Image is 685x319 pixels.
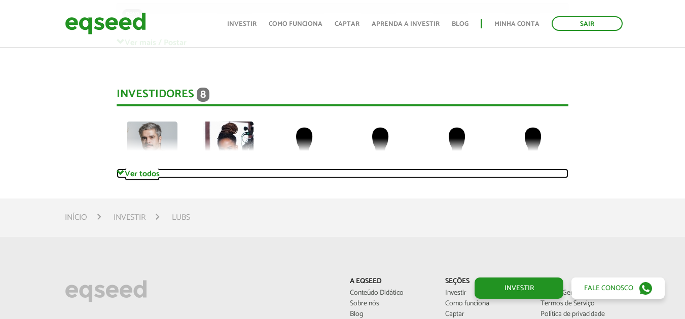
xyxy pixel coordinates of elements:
img: default-user.png [355,122,406,172]
a: Ver todos [117,169,568,178]
img: default-user.png [431,122,482,172]
a: Política de privacidade [540,311,621,318]
img: picture-123564-1758224931.png [127,122,177,172]
img: EqSeed [65,10,146,37]
a: Captar [335,21,359,27]
img: default-user.png [279,122,330,172]
a: Minha conta [494,21,539,27]
a: Blog [452,21,468,27]
a: Investir [445,290,525,297]
a: Aprenda a investir [372,21,440,27]
p: Seções [445,277,525,286]
a: Blog [350,311,430,318]
a: Como funciona [269,21,322,27]
a: Investir [475,277,563,299]
li: Lubs [172,211,190,224]
div: Investidores [117,88,568,106]
a: Termos de Serviço [540,300,621,307]
a: Conteúdo Didático [350,290,430,297]
p: A EqSeed [350,277,430,286]
img: default-user.png [508,122,558,172]
img: picture-90970-1668946421.jpg [203,122,254,172]
a: Como funciona [445,300,525,307]
span: 8 [197,88,209,102]
a: Investir [227,21,257,27]
a: Investir [114,214,146,222]
a: Sair [552,16,623,31]
img: EqSeed Logo [65,277,147,305]
a: Captar [445,311,525,318]
a: Fale conosco [571,277,665,299]
a: Início [65,214,87,222]
a: Sobre nós [350,300,430,307]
